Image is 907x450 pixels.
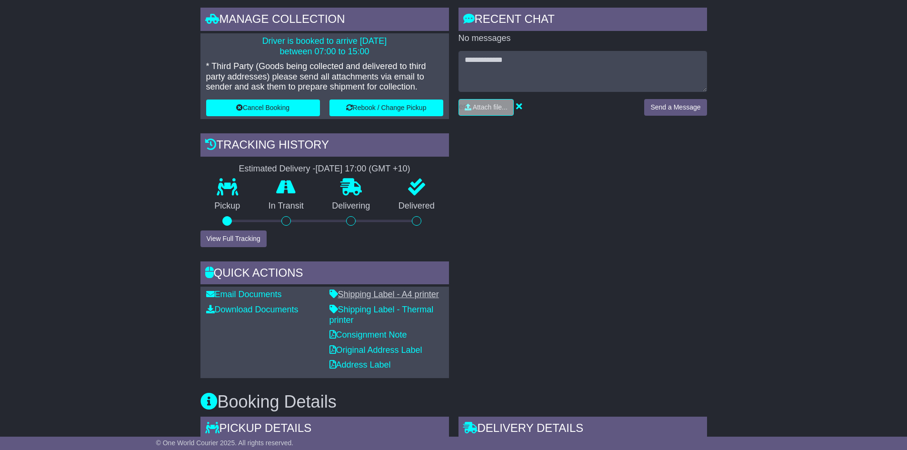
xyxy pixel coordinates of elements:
h3: Booking Details [200,392,707,411]
a: Address Label [329,360,391,370]
span: © One World Courier 2025. All rights reserved. [156,439,294,447]
button: View Full Tracking [200,230,267,247]
div: Quick Actions [200,261,449,287]
button: Send a Message [644,99,707,116]
div: [DATE] 17:00 (GMT +10) [316,164,410,174]
div: Estimated Delivery - [200,164,449,174]
a: Shipping Label - A4 printer [329,290,439,299]
p: * Third Party (Goods being collected and delivered to third party addresses) please send all atta... [206,61,443,92]
p: Delivering [318,201,385,211]
p: In Transit [254,201,318,211]
a: Original Address Label [329,345,422,355]
div: Manage collection [200,8,449,33]
button: Cancel Booking [206,100,320,116]
button: Rebook / Change Pickup [329,100,443,116]
p: Delivered [384,201,449,211]
a: Email Documents [206,290,282,299]
div: Delivery Details [458,417,707,442]
div: Tracking history [200,133,449,159]
a: Consignment Note [329,330,407,340]
div: RECENT CHAT [458,8,707,33]
p: Pickup [200,201,255,211]
a: Shipping Label - Thermal printer [329,305,434,325]
p: No messages [458,33,707,44]
div: Pickup Details [200,417,449,442]
p: Driver is booked to arrive [DATE] between 07:00 to 15:00 [206,36,443,57]
a: Download Documents [206,305,299,314]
